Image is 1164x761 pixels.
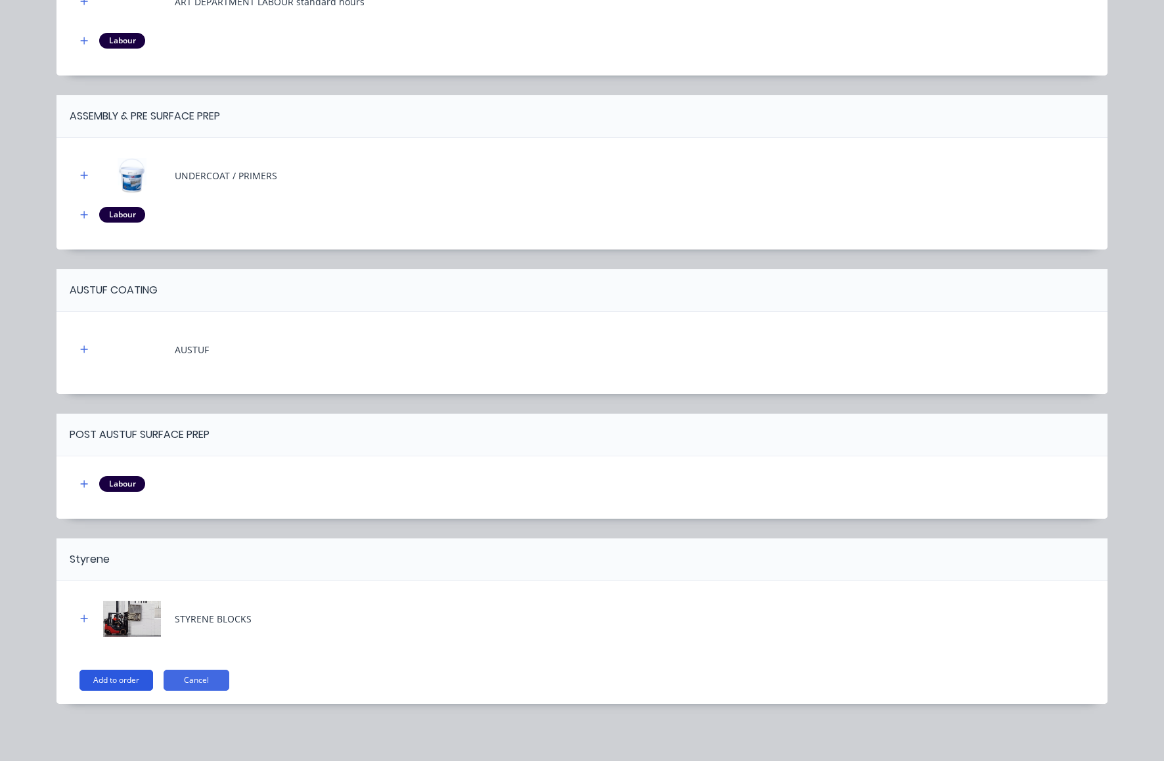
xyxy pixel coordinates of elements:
img: STYRENE BLOCKS [99,601,165,637]
div: Labour [99,476,145,492]
button: Add to order [79,670,153,691]
div: AUSTUF [175,343,209,357]
div: Labour [99,33,145,49]
div: Styrene [70,552,110,567]
div: AUSTUF COATING [70,282,158,298]
img: UNDERCOAT / PRIMERS [99,158,165,194]
div: POST AUSTUF SURFACE PREP [70,427,210,443]
div: STYRENE BLOCKS [175,612,252,626]
div: Labour [99,207,145,223]
div: UNDERCOAT / PRIMERS [175,169,277,183]
div: ASSEMBLY & PRE SURFACE PREP [70,108,220,124]
button: Cancel [164,670,229,691]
